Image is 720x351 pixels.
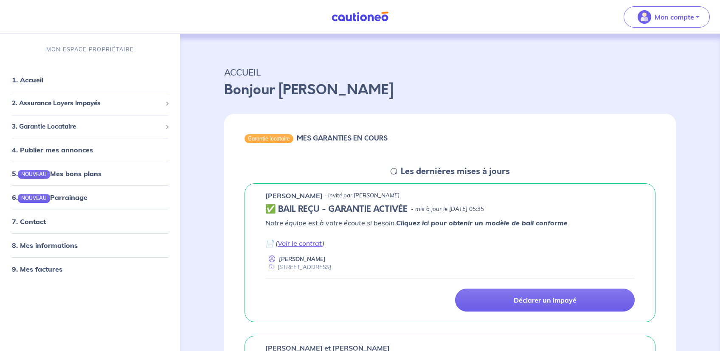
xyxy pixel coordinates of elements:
p: [PERSON_NAME] [265,191,323,201]
p: - invité par [PERSON_NAME] [324,191,399,200]
a: 1. Accueil [12,76,43,84]
div: state: CONTRACT-VALIDATED, Context: IN-LANDLORD,IN-LANDLORD [265,204,635,214]
p: ACCUEIL [224,65,676,80]
div: Garantie locataire [245,134,293,143]
em: Notre équipe est à votre écoute si besoin. [265,219,568,227]
div: 9. Mes factures [3,260,177,277]
a: 6.NOUVEAUParrainage [12,193,87,202]
div: 3. Garantie Locataire [3,118,177,135]
a: 5.NOUVEAUMes bons plans [12,169,101,178]
em: 📄 ( ) [265,239,324,247]
h5: Les dernières mises à jours [401,166,510,177]
div: 4. Publier mes annonces [3,141,177,158]
p: [PERSON_NAME] [279,255,326,263]
a: 7. Contact [12,217,46,225]
div: [STREET_ADDRESS] [265,263,331,271]
p: Bonjour [PERSON_NAME] [224,80,676,100]
div: 8. Mes informations [3,236,177,253]
h6: MES GARANTIES EN COURS [297,134,388,142]
p: Déclarer un impayé [514,296,577,304]
a: 9. Mes factures [12,264,62,273]
a: 4. Publier mes annonces [12,146,93,154]
a: 8. Mes informations [12,241,78,249]
p: MON ESPACE PROPRIÉTAIRE [46,45,134,53]
p: Mon compte [655,12,694,22]
span: 3. Garantie Locataire [12,121,162,131]
div: 7. Contact [3,213,177,230]
p: - mis à jour le [DATE] 05:35 [411,205,484,213]
div: 6.NOUVEAUParrainage [3,189,177,206]
img: Cautioneo [328,11,392,22]
div: 2. Assurance Loyers Impayés [3,95,177,112]
button: illu_account_valid_menu.svgMon compte [624,6,710,28]
img: illu_account_valid_menu.svg [638,10,651,24]
a: Cliquez ici pour obtenir un modèle de bail conforme [396,219,568,227]
a: Déclarer un impayé [455,289,635,312]
div: 5.NOUVEAUMes bons plans [3,165,177,182]
div: 1. Accueil [3,71,177,88]
a: Voir le contrat [278,239,322,247]
span: 2. Assurance Loyers Impayés [12,98,162,108]
h5: ✅ BAIL REÇU - GARANTIE ACTIVÉE [265,204,408,214]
